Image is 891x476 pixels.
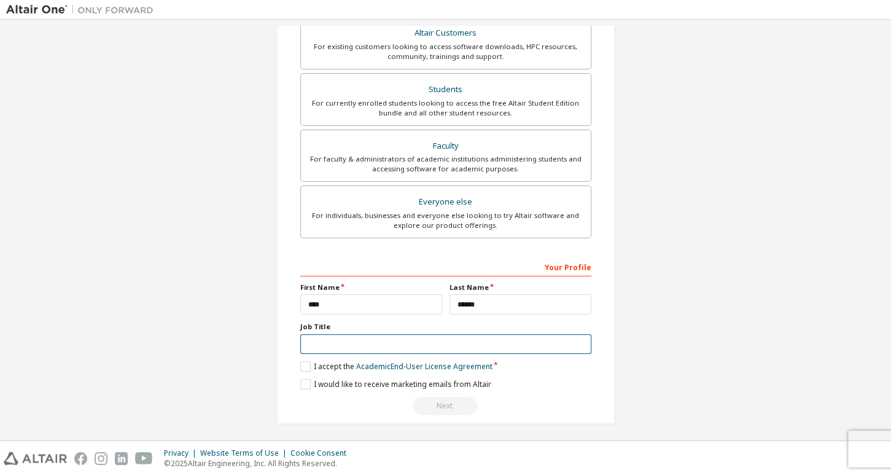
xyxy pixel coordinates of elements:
[164,458,354,469] p: © 2025 Altair Engineering, Inc. All Rights Reserved.
[300,379,491,389] label: I would like to receive marketing emails from Altair
[308,211,583,230] div: For individuals, businesses and everyone else looking to try Altair software and explore our prod...
[300,257,591,276] div: Your Profile
[449,283,591,292] label: Last Name
[300,397,591,415] div: Read and acccept EULA to continue
[308,193,583,211] div: Everyone else
[308,154,583,174] div: For faculty & administrators of academic institutions administering students and accessing softwa...
[95,452,107,465] img: instagram.svg
[300,361,492,372] label: I accept the
[308,25,583,42] div: Altair Customers
[308,42,583,61] div: For existing customers looking to access software downloads, HPC resources, community, trainings ...
[300,322,591,332] label: Job Title
[164,448,200,458] div: Privacy
[6,4,160,16] img: Altair One
[115,452,128,465] img: linkedin.svg
[356,361,492,372] a: Academic End-User License Agreement
[74,452,87,465] img: facebook.svg
[308,138,583,155] div: Faculty
[308,81,583,98] div: Students
[4,452,67,465] img: altair_logo.svg
[290,448,354,458] div: Cookie Consent
[300,283,442,292] label: First Name
[135,452,153,465] img: youtube.svg
[308,98,583,118] div: For currently enrolled students looking to access the free Altair Student Edition bundle and all ...
[200,448,290,458] div: Website Terms of Use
